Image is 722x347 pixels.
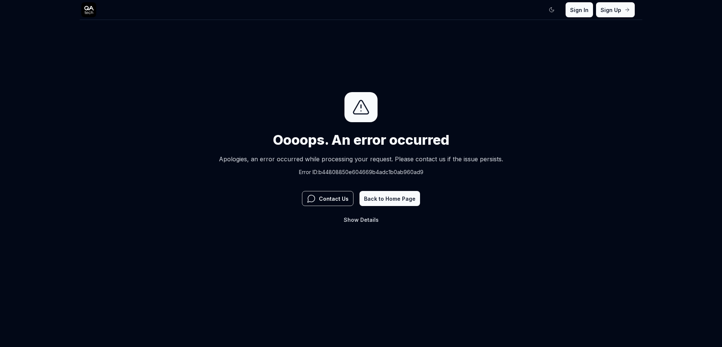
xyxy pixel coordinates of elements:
button: Contact Us [302,191,353,206]
button: Sign In [566,2,593,17]
span: Sign Up [601,6,621,14]
span: Sign In [570,6,589,14]
span: Show [344,217,359,223]
h1: Oooops. An error occurred [219,130,503,150]
p: Apologies, an error occurred while processing your request. Please contact us if the issue persists. [219,155,503,164]
button: Show Details [339,212,383,227]
button: Back to Home Page [359,191,420,206]
span: Details [360,217,379,223]
p: Error ID: b44808850e604669b4adc1b0ab960ad9 [219,168,503,176]
button: Sign Up [596,2,635,17]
